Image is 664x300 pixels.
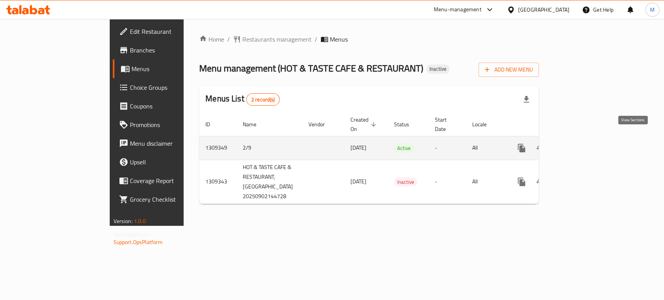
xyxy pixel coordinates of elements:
[113,190,221,209] a: Grocery Checklist
[130,120,214,129] span: Promotions
[130,101,214,111] span: Coupons
[518,5,569,14] div: [GEOGRAPHIC_DATA]
[130,157,214,167] span: Upsell
[466,160,506,204] td: All
[434,5,482,14] div: Menu-management
[512,173,531,191] button: more
[650,5,655,14] span: M
[199,59,423,77] span: Menu management ( HOT & TASTE CAFE & RESTAURANT )
[113,22,221,41] a: Edit Restaurant
[472,120,497,129] span: Locale
[114,216,133,226] span: Version:
[130,27,214,36] span: Edit Restaurant
[308,120,335,129] span: Vendor
[394,177,417,187] div: Inactive
[205,93,280,106] h2: Menus List
[113,134,221,153] a: Menu disclaimer
[113,171,221,190] a: Coverage Report
[114,229,149,239] span: Get support on:
[517,90,536,109] div: Export file
[114,237,163,247] a: Support.OpsPlatform
[429,136,466,160] td: -
[130,83,214,92] span: Choice Groups
[466,136,506,160] td: All
[113,78,221,97] a: Choice Groups
[394,178,417,187] span: Inactive
[199,35,539,44] nav: breadcrumb
[243,120,266,129] span: Name
[233,35,312,44] a: Restaurants management
[246,93,280,106] div: Total records count
[478,63,539,77] button: Add New Menu
[394,143,414,153] div: Active
[113,41,221,59] a: Branches
[485,65,533,75] span: Add New Menu
[113,97,221,115] a: Coupons
[237,160,302,204] td: HOT & TASTE CAFE & RESTAURANT,[GEOGRAPHIC_DATA] 20250902144728
[429,160,466,204] td: -
[350,115,378,134] span: Created On
[205,120,220,129] span: ID
[113,153,221,171] a: Upsell
[350,176,366,187] span: [DATE]
[130,45,214,55] span: Branches
[227,35,230,44] li: /
[134,216,146,226] span: 1.0.0
[330,35,348,44] span: Menus
[237,136,302,160] td: 2/9
[531,173,550,191] button: Change Status
[350,143,366,153] span: [DATE]
[426,65,450,74] div: Inactive
[247,96,280,103] span: 2 record(s)
[506,113,593,136] th: Actions
[130,139,214,148] span: Menu disclaimer
[426,66,450,72] span: Inactive
[199,113,593,204] table: enhanced table
[113,59,221,78] a: Menus
[130,195,214,204] span: Grocery Checklist
[130,176,214,185] span: Coverage Report
[531,139,550,157] button: Change Status
[315,35,317,44] li: /
[512,139,531,157] button: more
[242,35,312,44] span: Restaurants management
[131,64,214,73] span: Menus
[394,120,419,129] span: Status
[394,144,414,153] span: Active
[113,115,221,134] a: Promotions
[435,115,457,134] span: Start Date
